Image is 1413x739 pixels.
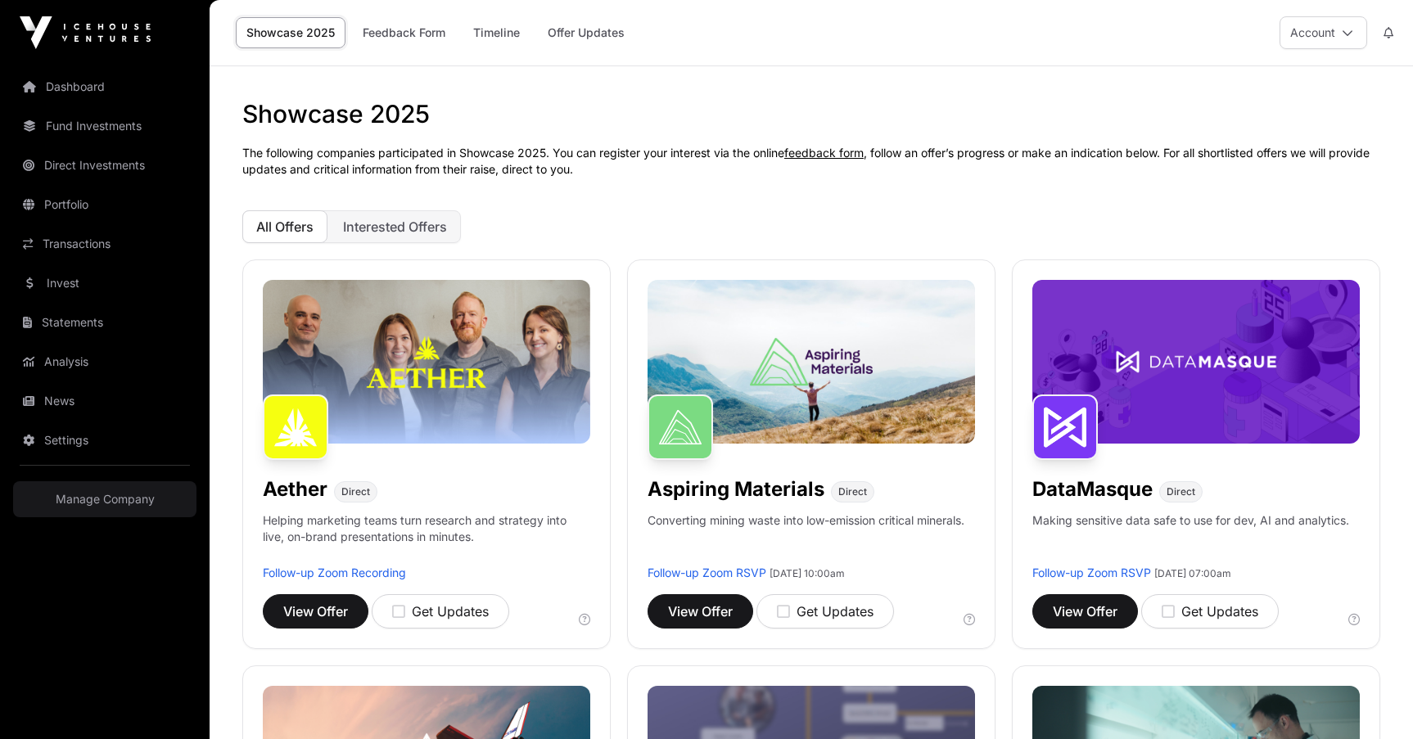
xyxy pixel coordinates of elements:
a: Follow-up Zoom RSVP [1032,566,1151,579]
button: Get Updates [372,594,509,629]
h1: DataMasque [1032,476,1153,502]
div: Get Updates [777,602,874,621]
a: Dashboard [13,69,196,105]
a: Portfolio [13,187,196,223]
button: All Offers [242,210,327,243]
h1: Aspiring Materials [648,476,824,502]
img: Icehouse Ventures Logo [20,16,151,49]
img: Aether [263,394,328,460]
button: View Offer [1032,594,1138,629]
button: Account [1280,16,1367,49]
span: Direct [838,485,867,498]
div: Get Updates [1162,602,1258,621]
a: Showcase 2025 [236,17,345,48]
a: Direct Investments [13,147,196,183]
a: Invest [13,265,196,301]
h1: Showcase 2025 [242,99,1380,128]
a: Follow-up Zoom RSVP [648,566,766,579]
button: Interested Offers [329,210,461,243]
button: View Offer [263,594,368,629]
a: Timeline [463,17,530,48]
a: Transactions [13,226,196,262]
span: Direct [1167,485,1195,498]
a: Settings [13,422,196,458]
a: Manage Company [13,481,196,517]
span: Direct [341,485,370,498]
span: All Offers [256,219,314,235]
button: View Offer [648,594,753,629]
span: View Offer [283,602,348,621]
a: Offer Updates [537,17,635,48]
p: Converting mining waste into low-emission critical minerals. [648,512,964,565]
h1: Aether [263,476,327,502]
a: Analysis [13,344,196,380]
span: View Offer [1053,602,1117,621]
p: The following companies participated in Showcase 2025. You can register your interest via the onl... [242,145,1380,178]
img: Aspiring Materials [648,394,713,460]
p: Helping marketing teams turn research and strategy into live, on-brand presentations in minutes. [263,512,590,565]
p: Making sensitive data safe to use for dev, AI and analytics. [1032,512,1349,565]
span: Interested Offers [343,219,447,235]
img: Aether-Banner.jpg [263,280,590,444]
a: News [13,383,196,419]
div: Get Updates [392,602,489,621]
a: Fund Investments [13,108,196,144]
img: DataMasque [1032,394,1098,460]
img: DataMasque-Banner.jpg [1032,280,1360,444]
img: Aspiring-Banner.jpg [648,280,975,444]
a: Statements [13,304,196,340]
a: Feedback Form [352,17,456,48]
button: Get Updates [1141,594,1279,629]
span: [DATE] 07:00am [1154,567,1231,579]
a: Follow-up Zoom Recording [263,566,406,579]
span: [DATE] 10:00am [770,567,845,579]
span: View Offer [668,602,733,621]
a: feedback form [784,146,864,160]
button: Get Updates [756,594,894,629]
